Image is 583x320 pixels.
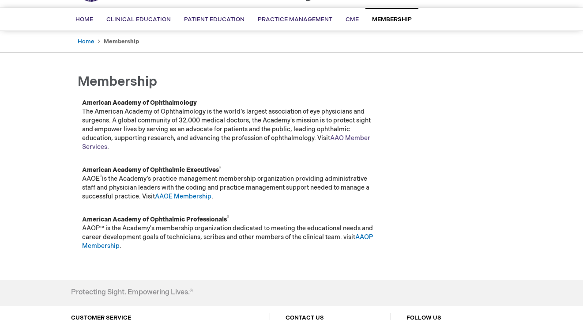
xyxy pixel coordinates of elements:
[184,16,244,23] span: Patient Education
[155,193,211,200] a: AAOE Membership
[82,99,378,152] p: The American Academy of Ophthalmology is the world’s largest association of eye physicians and su...
[71,289,193,297] h4: Protecting Sight. Empowering Lives.®
[82,216,229,223] strong: American Academy of Ophthalmic Professionals
[346,16,359,23] span: CME
[82,215,378,251] p: AAOP™ is the Academy's membership organization dedicated to meeting the educational needs and car...
[82,166,221,174] strong: American Academy of Ophthalmic Executives
[372,16,412,23] span: Membership
[258,16,332,23] span: Practice Management
[100,175,102,180] sup: ®
[227,215,229,221] sup: ®
[106,16,171,23] span: Clinical Education
[104,38,139,45] strong: Membership
[78,74,157,90] span: Membership
[78,38,94,45] a: Home
[75,16,93,23] span: Home
[82,166,378,201] p: AAOE is the Academy’s practice management membership organization providing administrative staff ...
[219,166,221,171] sup: ®
[82,99,197,107] strong: American Academy of Ophthalmology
